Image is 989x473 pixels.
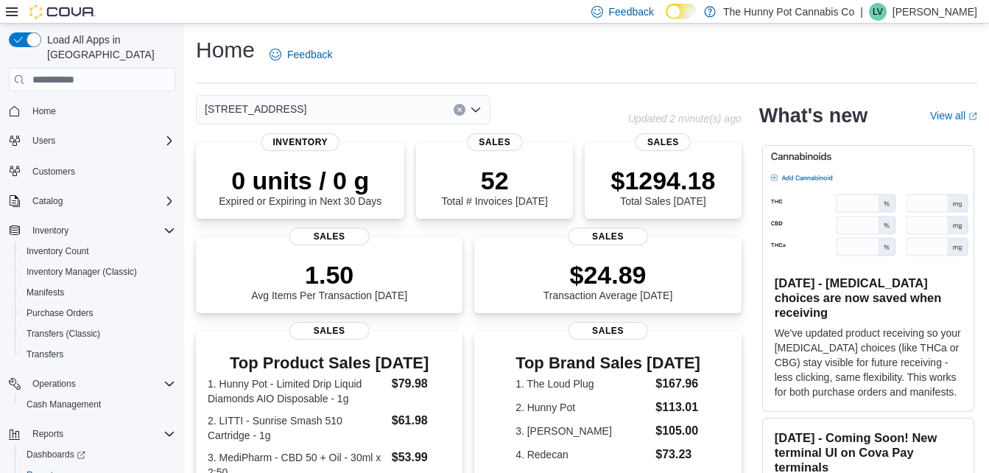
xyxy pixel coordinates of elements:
button: Manifests [15,282,181,303]
p: $24.89 [543,260,673,290]
a: Dashboards [21,446,91,463]
a: Transfers (Classic) [21,325,106,343]
h1: Home [196,35,255,65]
dd: $113.01 [655,399,700,416]
span: Customers [32,166,75,178]
button: Transfers (Classic) [15,323,181,344]
span: Purchase Orders [27,307,94,319]
span: Load All Apps in [GEOGRAPHIC_DATA] [41,32,175,62]
button: Inventory [3,220,181,241]
a: Cash Management [21,396,107,413]
span: Inventory [27,222,175,239]
span: Inventory Manager (Classic) [21,263,175,281]
span: Manifests [27,287,64,298]
span: Sales [636,133,691,151]
button: Reports [27,425,69,443]
span: Dashboards [21,446,175,463]
span: Catalog [27,192,175,210]
span: Customers [27,161,175,180]
a: View allExternal link [930,110,977,122]
span: LV [873,3,883,21]
div: Avg Items Per Transaction [DATE] [251,260,407,301]
span: Operations [27,375,175,393]
a: Purchase Orders [21,304,99,322]
span: Home [27,102,175,120]
span: Sales [289,322,370,340]
span: Operations [32,378,76,390]
div: Total # Invoices [DATE] [442,166,548,207]
button: Catalog [3,191,181,211]
span: Home [32,105,56,117]
span: Users [27,132,175,150]
span: Transfers [21,346,175,363]
p: | [860,3,863,21]
span: Cash Management [27,399,101,410]
span: Dark Mode [666,19,666,20]
span: Inventory Manager (Classic) [27,266,137,278]
button: Clear input [454,104,465,116]
div: Total Sales [DATE] [610,166,715,207]
span: Cash Management [21,396,175,413]
h3: Top Brand Sales [DATE] [515,354,700,372]
button: Catalog [27,192,68,210]
span: Sales [467,133,522,151]
button: Inventory Manager (Classic) [15,262,181,282]
p: 0 units / 0 g [219,166,381,195]
button: Inventory Count [15,241,181,262]
input: Dark Mode [666,4,697,19]
button: Operations [27,375,82,393]
a: Transfers [21,346,69,363]
p: Updated 2 minute(s) ago [628,113,742,125]
span: Inventory Count [27,245,89,257]
dt: 1. Hunny Pot - Limited Drip Liquid Diamonds AIO Disposable - 1g [208,376,386,406]
h3: [DATE] - [MEDICAL_DATA] choices are now saved when receiving [775,276,962,320]
button: Home [3,100,181,122]
a: Home [27,102,62,120]
button: Cash Management [15,394,181,415]
p: 52 [442,166,548,195]
span: Sales [568,228,648,245]
p: [PERSON_NAME] [893,3,977,21]
span: Manifests [21,284,175,301]
span: [STREET_ADDRESS] [205,100,306,118]
dd: $61.98 [392,412,451,430]
span: Inventory [32,225,68,236]
a: Dashboards [15,444,181,465]
div: Transaction Average [DATE] [543,260,673,301]
dd: $167.96 [655,375,700,393]
dd: $73.23 [655,446,700,463]
span: Reports [27,425,175,443]
span: Sales [568,322,648,340]
dt: 3. [PERSON_NAME] [515,424,650,438]
span: Feedback [609,4,654,19]
p: 1.50 [251,260,407,290]
h3: Top Product Sales [DATE] [208,354,451,372]
p: The Hunny Pot Cannabis Co [723,3,854,21]
span: Purchase Orders [21,304,175,322]
span: Inventory [261,133,339,151]
button: Users [27,132,61,150]
dd: $79.98 [392,375,451,393]
a: Customers [27,163,81,181]
h2: What's new [759,104,867,127]
button: Users [3,130,181,151]
dd: $53.99 [392,449,451,466]
span: Sales [289,228,370,245]
button: Purchase Orders [15,303,181,323]
p: $1294.18 [610,166,715,195]
span: Users [32,135,55,147]
div: Expired or Expiring in Next 30 Days [219,166,381,207]
button: Open list of options [470,104,482,116]
a: Feedback [264,40,338,69]
a: Inventory Count [21,242,95,260]
span: Catalog [32,195,63,207]
a: Manifests [21,284,70,301]
dt: 1. The Loud Plug [515,376,650,391]
svg: External link [968,112,977,121]
img: Cova [29,4,96,19]
a: Inventory Manager (Classic) [21,263,143,281]
dt: 2. LITTI - Sunrise Smash 510 Cartridge - 1g [208,413,386,443]
span: Transfers (Classic) [27,328,100,340]
button: Operations [3,374,181,394]
dt: 4. Redecan [515,447,650,462]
